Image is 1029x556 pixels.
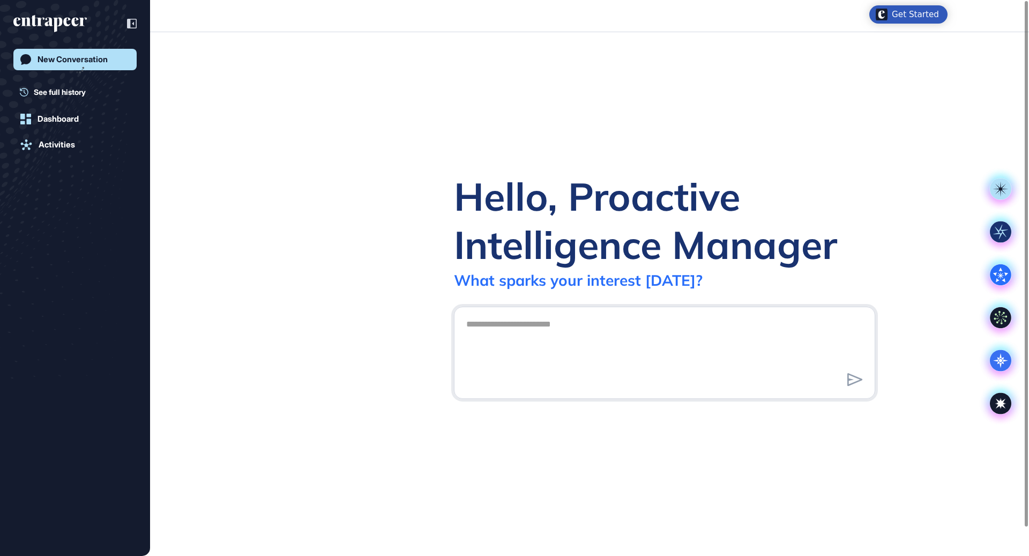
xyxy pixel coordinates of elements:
a: See full history [20,86,137,98]
div: What sparks your interest [DATE]? [454,271,703,290]
div: Dashboard [38,114,79,124]
span: See full history [34,86,86,98]
div: Open Get Started checklist [869,5,948,24]
div: entrapeer-logo [13,15,87,32]
a: New Conversation [13,49,137,70]
div: Activities [39,140,75,150]
img: launcher-image-alternative-text [876,9,888,20]
a: Dashboard [13,108,137,130]
div: New Conversation [38,55,108,64]
div: Hello, Proactive Intelligence Manager [454,172,875,269]
a: Activities [13,134,137,155]
div: Get Started [892,9,939,20]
